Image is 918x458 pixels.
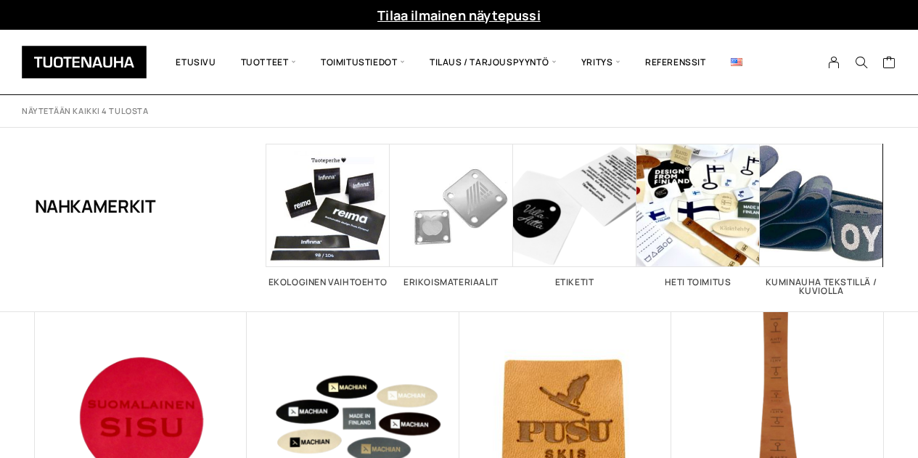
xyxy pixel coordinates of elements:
[760,278,883,295] h2: Kuminauha tekstillä / kuviolla
[266,278,390,287] h2: Ekologinen vaihtoehto
[731,58,742,66] img: English
[229,41,308,83] span: Tuotteet
[848,56,875,69] button: Search
[760,144,883,295] a: Visit product category Kuminauha tekstillä / kuviolla
[417,41,569,83] span: Tilaus / Tarjouspyyntö
[513,144,636,287] a: Visit product category Etiketit
[163,41,228,83] a: Etusivu
[22,46,147,78] img: Tuotenauha Oy
[390,278,513,287] h2: Erikoismateriaalit
[820,56,848,69] a: My Account
[377,7,541,24] a: Tilaa ilmainen näytepussi
[308,41,417,83] span: Toimitustiedot
[266,144,390,287] a: Visit product category Ekologinen vaihtoehto
[35,144,156,267] h1: Nahkamerkit
[22,106,148,117] p: Näytetään kaikki 4 tulosta
[636,278,760,287] h2: Heti toimitus
[882,55,896,73] a: Cart
[569,41,633,83] span: Yritys
[390,144,513,287] a: Visit product category Erikoismateriaalit
[513,278,636,287] h2: Etiketit
[633,41,718,83] a: Referenssit
[636,144,760,287] a: Visit product category Heti toimitus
